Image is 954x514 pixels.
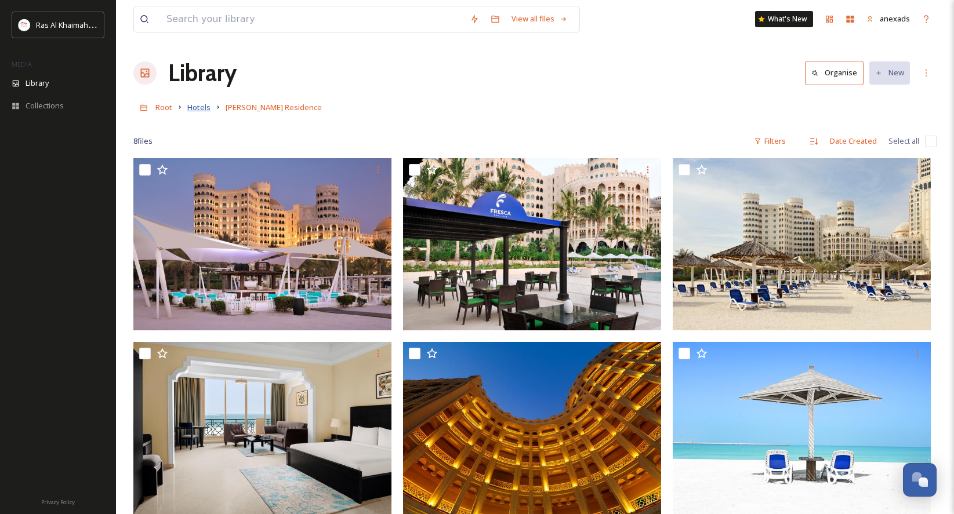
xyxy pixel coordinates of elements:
[41,494,75,508] a: Privacy Policy
[861,8,916,30] a: anexads
[41,498,75,506] span: Privacy Policy
[226,102,322,112] span: [PERSON_NAME] Residence
[888,136,919,147] span: Select all
[673,158,931,330] img: Al Hamra Residence (4).JPG
[161,6,464,32] input: Search your library
[748,130,792,152] div: Filters
[673,342,931,514] img: Al Hamra Residence (2).JPG
[168,56,237,90] a: Library
[26,78,49,89] span: Library
[805,61,864,85] button: Organise
[506,8,574,30] a: View all files
[133,136,153,147] span: 8 file s
[12,60,32,68] span: MEDIA
[880,13,910,24] span: anexads
[155,102,172,112] span: Root
[824,130,883,152] div: Date Created
[403,158,661,330] img: Al Hamra Residence (5).JPG
[187,102,211,112] span: Hotels
[133,158,391,330] img: Al Hamra Residence (6).JPG
[26,100,64,111] span: Collections
[187,100,211,114] a: Hotels
[755,11,813,27] a: What's New
[155,100,172,114] a: Root
[19,19,30,31] img: Logo_RAKTDA_RGB-01.png
[805,61,869,85] a: Organise
[869,61,910,84] button: New
[133,342,391,514] img: Al Hamra Residence (3).JPG
[226,100,322,114] a: [PERSON_NAME] Residence
[36,19,200,30] span: Ras Al Khaimah Tourism Development Authority
[903,463,937,497] button: Open Chat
